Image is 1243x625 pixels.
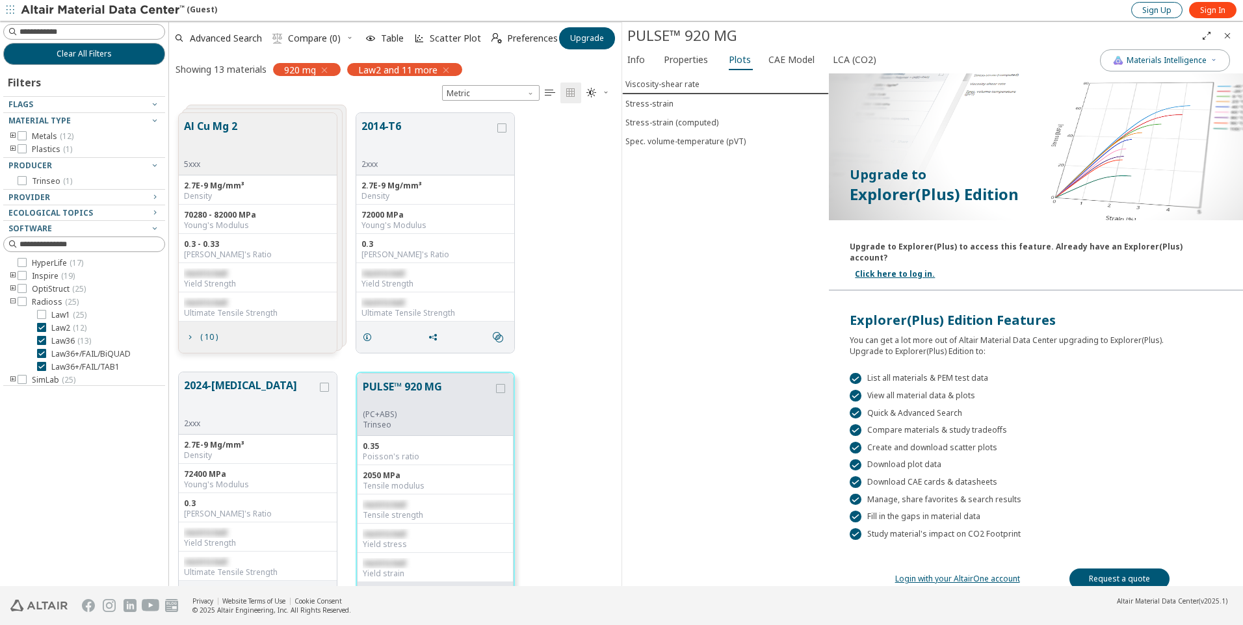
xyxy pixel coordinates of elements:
span: Plots [729,49,751,70]
div: 2.7E-9 Mg/mm³ [361,181,509,191]
div: Density [184,191,332,201]
div: Compare materials & study tradeoffs [850,424,1222,436]
div: Quick & Advanced Search [850,407,1222,419]
div: List all materials & PEM test data [850,373,1222,385]
button: Details [358,585,385,611]
span: Law36+/FAIL/BiQUAD [51,349,131,359]
div: Stress-strain (computed) [625,117,718,128]
i:  [586,88,597,98]
span: Table [381,34,404,43]
span: CAE Model [768,49,815,70]
div: 70280 - 82000 MPa [184,210,332,220]
span: Law2 [51,323,86,333]
span: Properties [664,49,708,70]
span: ( 25 ) [65,296,79,307]
span: restricted [361,268,404,279]
span: Preferences [507,34,558,43]
div: 0.3 [361,239,509,249]
div: Tensile modulus [363,481,508,491]
a: Cookie Consent [294,596,342,606]
span: Info [627,49,645,70]
span: Law36+/FAIL/TAB1 [51,362,120,372]
span: ( 19 ) [61,270,75,281]
a: Login with your AltairOne account [895,573,1020,584]
div:  [850,476,861,488]
span: restricted [184,297,227,308]
span: Ecological Topics [8,207,93,218]
span: Sign In [1200,5,1225,16]
div:  [850,442,861,453]
div: Young's Modulus [361,220,509,231]
span: restricted [363,557,406,568]
span: Radioss [32,297,79,307]
div: You can get a lot more out of Altair Material Data Center upgrading to Explorer(Plus). Upgrade to... [850,329,1222,357]
div: PULSE™ 920 MG [627,25,1196,46]
div: Density [184,450,332,461]
span: restricted [363,528,406,539]
div: Tensile strength [363,510,508,520]
span: ( 13 ) [77,335,91,346]
div: Showing 13 materials [176,63,267,75]
p: Explorer(Plus) Edition [850,184,1222,205]
span: 920 mg [284,64,316,75]
div: View all material data & plots [850,390,1222,402]
p: Trinseo [363,420,493,430]
button: Theme [581,83,615,103]
div: Explorer(Plus) Edition Features [850,311,1222,329]
span: Law2 and 11 more [358,64,438,75]
span: Software [8,223,52,234]
div: Yield Strength [184,538,332,548]
button: Similar search [309,583,337,609]
i:  [566,88,576,98]
div:  [850,511,861,522]
span: Compare (0) [288,34,341,43]
button: Share [422,585,449,611]
div:  [850,494,861,505]
span: Materials Intelligence [1127,55,1207,66]
div: grid [169,103,621,586]
a: Sign Up [1131,2,1183,18]
button: ( 10 ) [179,324,224,350]
div: 2.7E-9 Mg/mm³ [184,181,332,191]
span: ( 17 ) [70,257,83,268]
span: Law1 [51,310,86,320]
a: Request a quote [1069,568,1170,589]
div: Fill in the gaps in material data [850,511,1222,522]
img: Altair Material Data Center [21,4,187,17]
div: 2050 MPa [363,470,508,481]
button: Viscosity-shear rate [622,75,829,94]
span: Provider [8,192,50,203]
span: Trinseo [32,176,72,186]
button: 2014-T6 [361,118,495,159]
div: 0.3 [184,498,332,509]
span: Upgrade [570,33,604,44]
button: Material Type [3,113,165,129]
p: Upgrade to [850,166,1222,184]
i: toogle group [8,271,18,281]
span: Metals [32,131,73,142]
button: Table View [540,83,560,103]
div: Create and download scatter plots [850,442,1222,453]
span: Plastics [32,144,72,155]
div:  [850,373,861,385]
i:  [491,33,502,44]
i:  [272,33,283,44]
span: restricted [361,297,404,308]
span: Metric [442,85,540,101]
span: Flags [8,99,33,110]
span: restricted [184,268,227,279]
button: Details [356,324,384,350]
div: Ultimate Tensile Strength [184,567,332,578]
div: 0.3 - 0.33 [184,239,332,249]
button: Producer [3,158,165,173]
a: Website Terms of Use [222,596,285,606]
div: [PERSON_NAME]'s Ratio [184,249,332,260]
button: Software [3,221,165,236]
div: 0.35 [363,441,508,452]
div: Yield stress [363,539,508,550]
div: Yield strain [363,568,508,579]
div:  [850,390,861,402]
span: ( 25 ) [73,309,86,320]
span: restricted [184,556,227,567]
span: SimLab [32,375,75,385]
